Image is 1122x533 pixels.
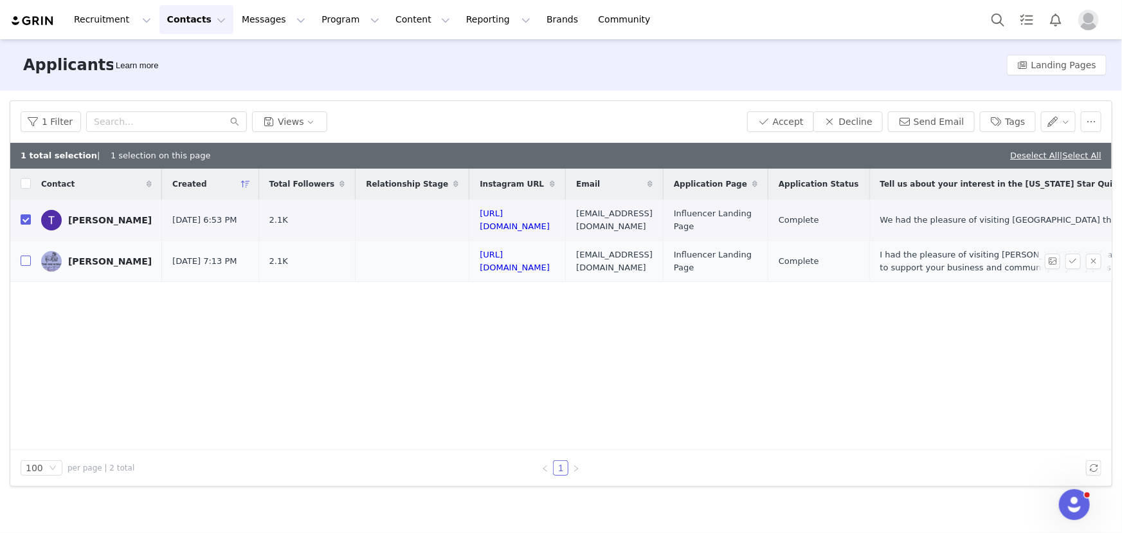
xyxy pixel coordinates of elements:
div: | 1 selection on this page [21,149,211,162]
a: [URL][DOMAIN_NAME] [480,209,550,231]
img: placeholder-profile.jpg [1078,10,1099,30]
button: Search [984,5,1012,34]
a: Brands [539,5,590,34]
button: Accept [747,111,814,132]
button: Profile [1071,10,1112,30]
button: Messages [234,5,313,34]
button: Tags [980,111,1036,132]
span: Influencer Landing Page [674,207,757,232]
input: Search... [86,111,247,132]
i: icon: search [230,117,239,126]
span: [DATE] 7:13 PM [172,255,237,268]
button: Views [252,111,327,132]
i: icon: left [541,465,549,472]
a: [URL][DOMAIN_NAME] [480,250,550,272]
img: grin logo [10,15,55,27]
button: Landing Pages [1007,55,1107,75]
span: Influencer Landing Page [674,248,757,274]
span: Complete [779,214,819,227]
b: 1 total selection [21,151,97,160]
a: [PERSON_NAME] [41,210,152,230]
span: Complete [779,255,819,268]
span: 2.1K [269,255,288,268]
button: Program [314,5,387,34]
div: [PERSON_NAME] [68,256,152,266]
img: 7760fa1c-6ce9-47cb-92c9-944a3ae4afe7.jpg [41,210,62,230]
span: [DATE] 6:53 PM [172,214,237,227]
a: Select All [1063,151,1101,160]
img: 4c9eae58-cf63-423c-b3e9-e2334d211b6b.jpg [41,251,62,272]
iframe: Intercom live chat [1059,489,1090,520]
button: Notifications [1042,5,1070,34]
span: per page | 2 total [68,462,134,474]
a: Tasks [1013,5,1041,34]
span: [EMAIL_ADDRESS][DOMAIN_NAME] [576,248,653,274]
button: 1 Filter [21,111,81,132]
h3: Applicants [23,53,115,77]
span: Contact [41,178,75,190]
button: Recruitment [66,5,159,34]
span: Application Status [779,178,859,190]
span: [EMAIL_ADDRESS][DOMAIN_NAME] [576,207,653,232]
button: Decline [813,111,883,132]
li: 1 [553,460,568,476]
span: Instagram URL [480,178,544,190]
span: Created [172,178,206,190]
li: Previous Page [538,460,553,476]
span: Total Followers [269,178,335,190]
div: [PERSON_NAME] [68,215,152,225]
i: icon: down [49,464,57,473]
div: Tooltip anchor [113,59,161,72]
button: Reporting [458,5,538,34]
div: 100 [26,461,43,475]
button: Send Email [888,111,975,132]
span: 2.1K [269,214,288,227]
span: Application Page [674,178,747,190]
span: | [1060,151,1101,160]
a: Community [591,5,664,34]
i: icon: right [572,465,580,472]
button: Content [388,5,458,34]
span: Relationship Stage [366,178,448,190]
button: Contacts [159,5,233,34]
a: Deselect All [1010,151,1060,160]
a: 1 [554,461,568,475]
li: Next Page [568,460,584,476]
span: Email [576,178,600,190]
a: [PERSON_NAME] [41,251,152,272]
